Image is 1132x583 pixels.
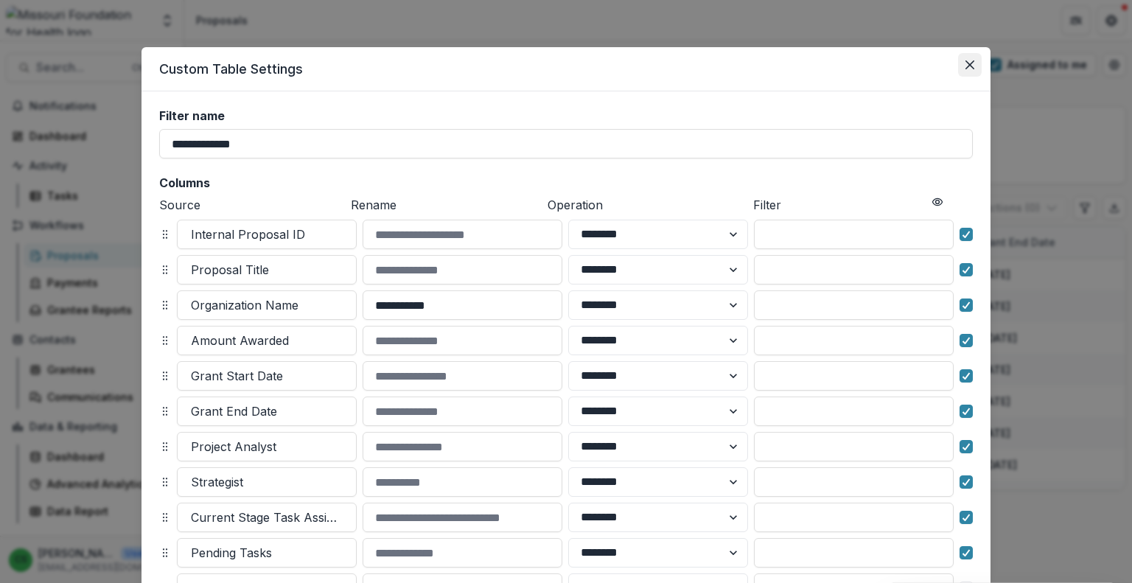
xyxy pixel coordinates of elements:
header: Custom Table Settings [141,47,990,91]
p: Operation [548,196,747,214]
button: Close [958,53,982,77]
p: Rename [351,196,541,214]
label: Filter name [159,109,964,123]
h2: Columns [159,176,973,190]
p: Source [159,196,345,214]
p: Filter [753,196,926,214]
